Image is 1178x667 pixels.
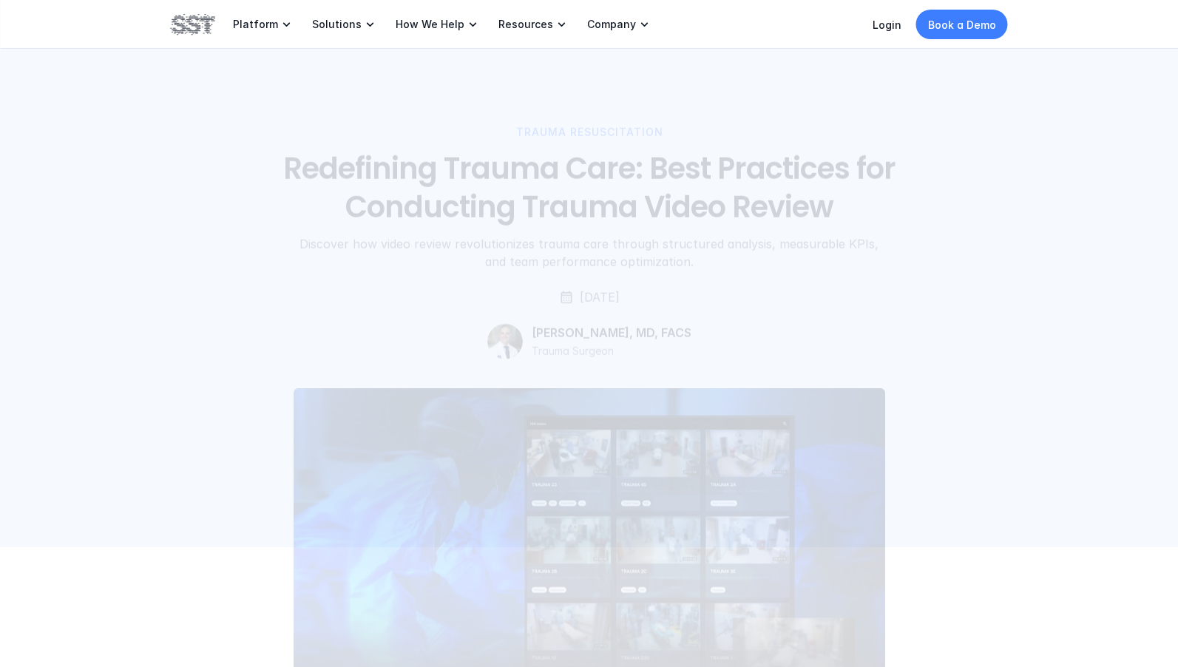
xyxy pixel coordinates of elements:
[873,18,901,31] a: Login
[916,10,1008,39] a: Book a Demo
[532,343,614,359] p: Trauma Surgeon
[928,17,996,33] p: Book a Demo
[498,18,553,31] p: Resources
[312,18,362,31] p: Solutions
[580,288,620,306] p: [DATE]
[233,18,278,31] p: Platform
[587,18,636,31] p: Company
[254,149,924,226] h1: Redefining Trauma Care: Best Practices for Conducting Trauma Video Review
[532,325,691,340] p: [PERSON_NAME], MD, FACS
[171,12,215,37] img: SST logo
[515,124,663,140] p: TRAUMA RESUSCITATION
[396,18,464,31] p: How We Help
[296,235,881,271] p: Discover how video review revolutionizes trauma care through structured analysis, measurable KPIs...
[487,324,523,359] img: Ryan Dumas headshot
